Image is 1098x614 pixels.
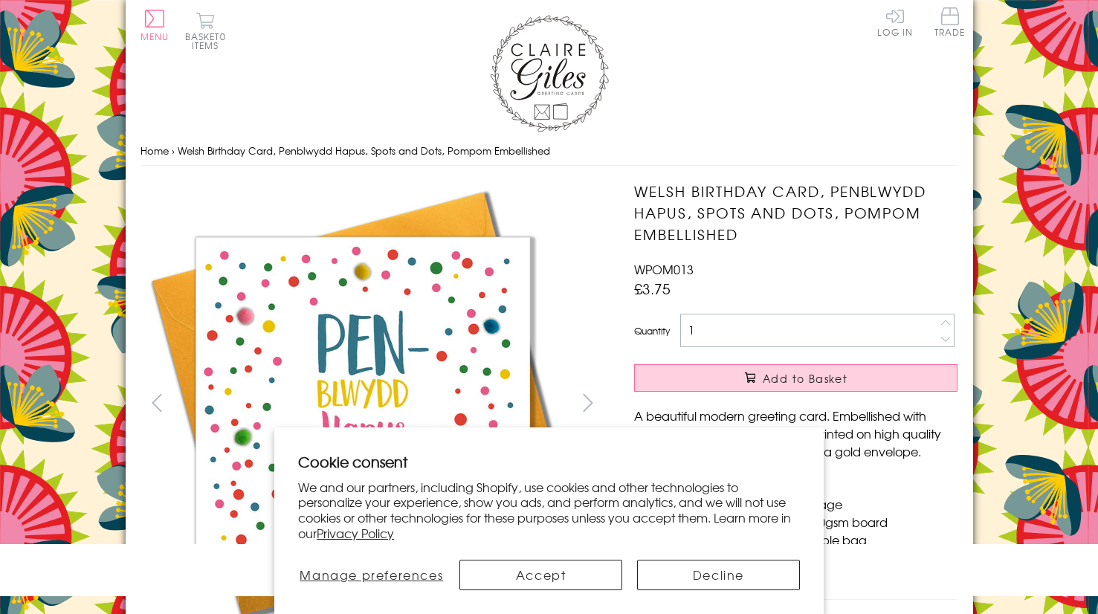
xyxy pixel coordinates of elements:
span: Manage preferences [300,566,443,584]
span: Add to Basket [763,371,847,386]
a: Privacy Policy [317,524,394,542]
h2: Cookie consent [298,451,800,472]
span: Trade [934,7,966,36]
img: Claire Giles Greetings Cards [490,15,609,132]
span: WPOM013 [634,260,694,278]
button: Manage preferences [298,560,445,590]
a: Log In [877,7,913,36]
button: prev [141,386,174,419]
span: Menu [141,30,169,43]
h1: Welsh Birthday Card, Penblwydd Hapus, Spots and Dots, Pompom Embellished [634,181,957,245]
span: £3.75 [634,278,671,299]
button: Menu [141,10,169,41]
span: 0 items [192,30,226,52]
button: Basket0 items [185,12,226,50]
span: › [172,143,175,158]
a: Trade [934,7,966,39]
nav: breadcrumbs [141,136,958,167]
button: next [571,386,604,419]
span: Welsh Birthday Card, Penblwydd Hapus, Spots and Dots, Pompom Embellished [178,143,550,158]
button: Decline [637,560,800,590]
p: We and our partners, including Shopify, use cookies and other technologies to personalize your ex... [298,479,800,541]
button: Accept [459,560,622,590]
label: Quantity [634,324,670,337]
a: Home [141,143,169,158]
button: Add to Basket [634,364,957,392]
p: A beautiful modern greeting card. Embellished with bright coloured pompoms and printed on high qu... [634,407,957,460]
